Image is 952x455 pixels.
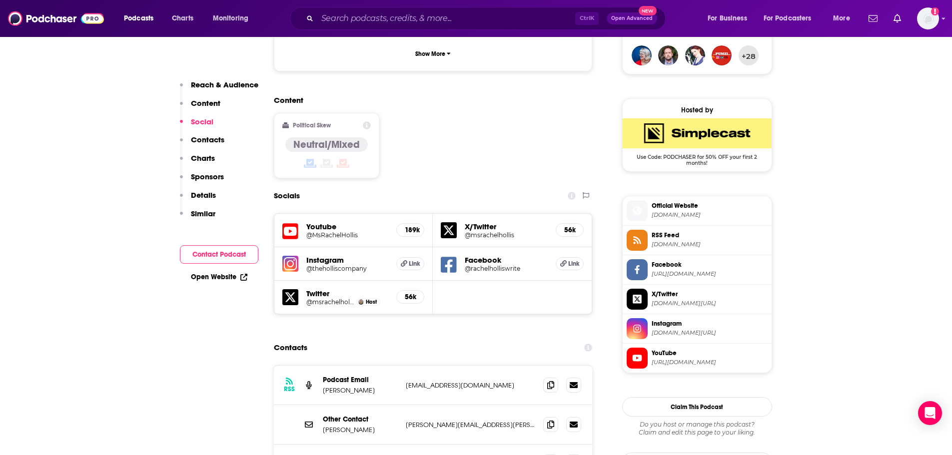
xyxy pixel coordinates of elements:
[623,118,772,165] a: SimpleCast Deal: Use Code: PODCHASER for 50% OFF your first 2 months!
[191,273,247,281] a: Open Website
[465,255,548,265] h5: Facebook
[282,256,298,272] img: iconImage
[117,10,166,26] button: open menu
[465,231,548,239] a: @msrachelhollis
[172,11,193,25] span: Charts
[757,10,826,26] button: open menu
[180,172,224,190] button: Sponsors
[293,122,331,129] h2: Political Skew
[639,6,657,15] span: New
[306,222,389,231] h5: Youtube
[556,257,584,270] a: Link
[627,289,768,310] a: X/Twitter[DOMAIN_NAME][URL]
[623,148,772,166] span: Use Code: PODCHASER for 50% OFF your first 2 months!
[415,50,445,57] p: Show More
[284,385,295,393] h3: RSS
[833,11,850,25] span: More
[180,80,258,98] button: Reach & Audience
[299,7,675,30] div: Search podcasts, credits, & more...
[191,135,224,144] p: Contacts
[627,200,768,221] a: Official Website[DOMAIN_NAME]
[623,118,772,148] img: SimpleCast Deal: Use Code: PODCHASER for 50% OFF your first 2 months!
[465,222,548,231] h5: X/Twitter
[622,421,772,437] div: Claim and edit this page to your liking.
[206,10,261,26] button: open menu
[627,230,768,251] a: RSS Feed[DOMAIN_NAME]
[652,201,768,210] span: Official Website
[406,381,536,390] p: [EMAIL_ADDRESS][DOMAIN_NAME]
[652,300,768,307] span: twitter.com/msrachelhollis
[652,270,768,278] span: https://www.facebook.com/rachelholliswrite
[323,376,398,384] p: Podcast Email
[180,153,215,172] button: Charts
[465,265,548,272] a: @rachelholliswrite
[627,259,768,280] a: Facebook[URL][DOMAIN_NAME]
[652,211,768,219] span: siriusxm.com
[701,10,760,26] button: open menu
[652,260,768,269] span: Facebook
[652,231,768,240] span: RSS Feed
[213,11,248,25] span: Monitoring
[890,10,905,27] a: Show notifications dropdown
[306,289,389,298] h5: Twitter
[917,7,939,29] button: Show profile menu
[917,7,939,29] span: Logged in as bridget.oleary
[274,338,307,357] h2: Contacts
[358,299,364,305] a: Rachel Hollis
[180,209,215,227] button: Similar
[627,348,768,369] a: YouTube[URL][DOMAIN_NAME]
[632,45,652,65] img: HopefulActivist
[708,11,747,25] span: For Business
[191,172,224,181] p: Sponsors
[865,10,882,27] a: Show notifications dropdown
[568,260,580,268] span: Link
[191,153,215,163] p: Charts
[623,106,772,114] div: Hosted by
[396,257,424,270] a: Link
[306,231,389,239] a: @MsRachelHollis
[712,45,732,65] a: pumziafrica
[323,386,398,395] p: [PERSON_NAME]
[764,11,812,25] span: For Podcasters
[575,12,599,25] span: Ctrl K
[180,117,213,135] button: Social
[652,349,768,358] span: YouTube
[826,10,863,26] button: open menu
[191,190,216,200] p: Details
[658,45,678,65] img: PodcastPartnershipPDX
[293,138,360,151] h4: Neutral/Mixed
[611,16,653,21] span: Open Advanced
[306,265,389,272] a: @theholliscompany
[274,95,585,105] h2: Content
[685,45,705,65] img: socialwebcafe
[282,44,584,63] button: Show More
[191,117,213,126] p: Social
[323,426,398,434] p: [PERSON_NAME]
[564,226,575,234] h5: 56k
[180,190,216,209] button: Details
[652,319,768,328] span: Instagram
[366,299,377,305] span: Host
[607,12,657,24] button: Open AdvancedNew
[405,293,416,301] h5: 56k
[622,421,772,429] span: Do you host or manage this podcast?
[306,298,354,306] a: @msrachelhollis
[652,290,768,299] span: X/Twitter
[918,401,942,425] div: Open Intercom Messenger
[652,241,768,248] span: feeds.simplecast.com
[739,45,759,65] button: +28
[191,80,258,89] p: Reach & Audience
[406,421,536,429] p: [PERSON_NAME][EMAIL_ADDRESS][PERSON_NAME][DOMAIN_NAME]
[931,7,939,15] svg: Add a profile image
[8,9,104,28] img: Podchaser - Follow, Share and Rate Podcasts
[180,135,224,153] button: Contacts
[317,10,575,26] input: Search podcasts, credits, & more...
[652,359,768,366] span: https://www.youtube.com/@MsRachelHollis
[409,260,420,268] span: Link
